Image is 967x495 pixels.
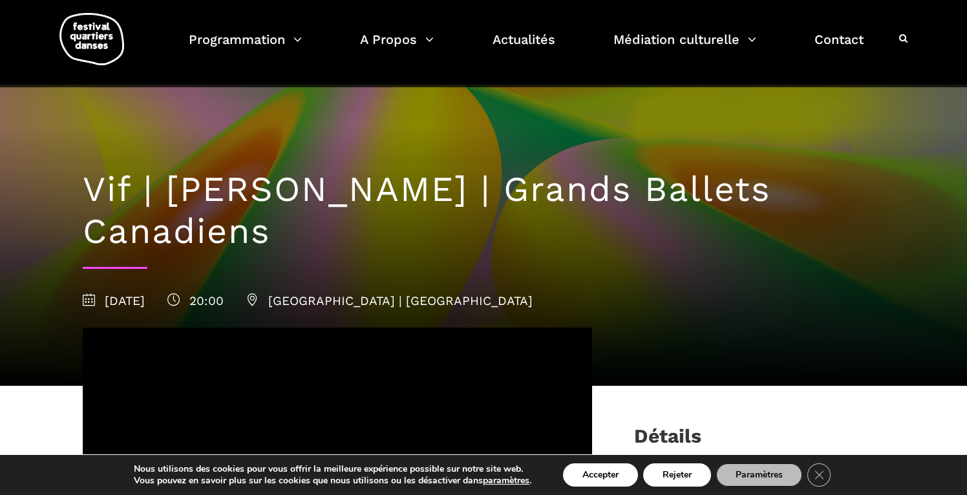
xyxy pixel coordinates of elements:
button: Paramètres [716,463,802,487]
p: Vous pouvez en savoir plus sur les cookies que nous utilisons ou les désactiver dans . [134,475,531,487]
span: [GEOGRAPHIC_DATA] | [GEOGRAPHIC_DATA] [246,293,533,308]
a: Programmation [189,28,302,67]
button: Rejeter [643,463,711,487]
button: Accepter [563,463,638,487]
button: paramètres [483,475,529,487]
span: [DATE] [83,293,145,308]
button: Close GDPR Cookie Banner [807,463,831,487]
img: logo-fqd-med [59,13,124,65]
h1: Vif | [PERSON_NAME] | Grands Ballets Canadiens [83,169,884,253]
a: Médiation culturelle [613,28,756,67]
a: A Propos [360,28,434,67]
a: Actualités [493,28,555,67]
h3: Détails [634,425,701,457]
span: 20:00 [167,293,224,308]
p: Nous utilisons des cookies pour vous offrir la meilleure expérience possible sur notre site web. [134,463,531,475]
a: Contact [814,28,864,67]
